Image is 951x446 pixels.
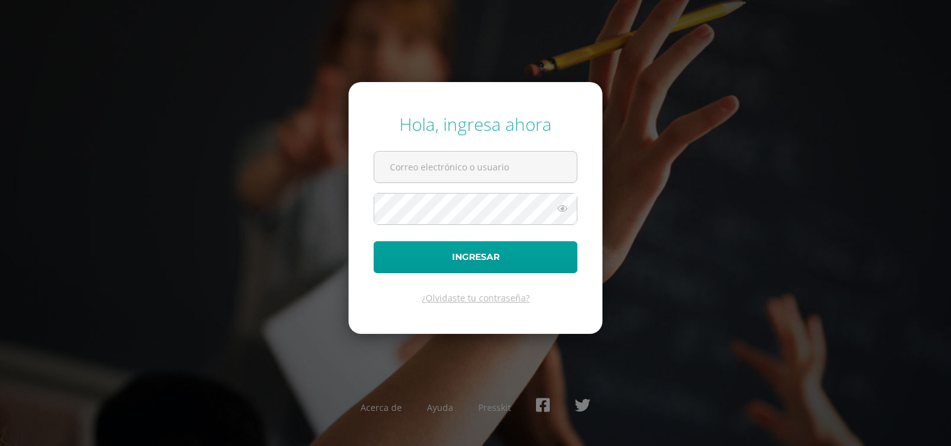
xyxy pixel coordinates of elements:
[478,402,511,413] a: Presskit
[422,292,530,304] a: ¿Olvidaste tu contraseña?
[374,241,577,273] button: Ingresar
[374,112,577,136] div: Hola, ingresa ahora
[360,402,402,413] a: Acerca de
[427,402,453,413] a: Ayuda
[374,152,577,182] input: Correo electrónico o usuario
